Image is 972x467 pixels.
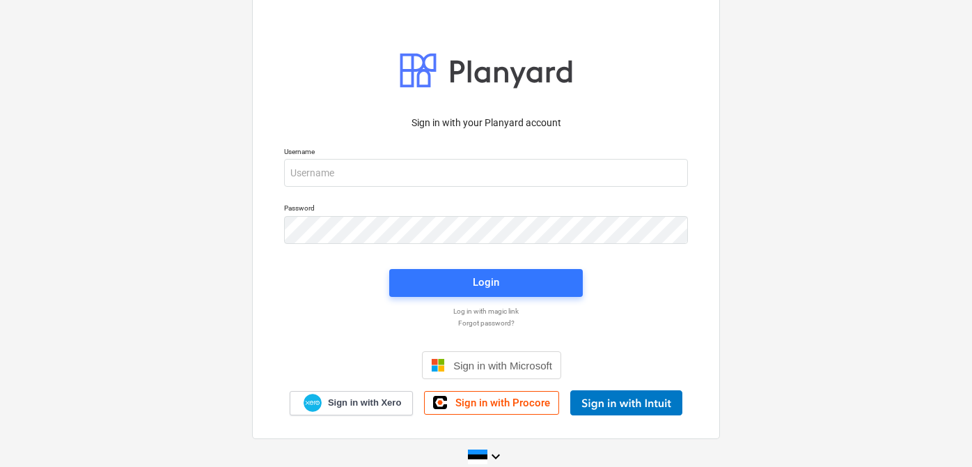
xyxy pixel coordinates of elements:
[453,360,552,372] span: Sign in with Microsoft
[290,391,414,415] a: Sign in with Xero
[277,319,695,328] a: Forgot password?
[431,358,445,372] img: Microsoft logo
[284,204,688,215] p: Password
[328,397,401,409] span: Sign in with Xero
[424,391,559,415] a: Sign in with Procore
[455,397,550,409] span: Sign in with Procore
[284,116,688,130] p: Sign in with your Planyard account
[277,307,695,316] a: Log in with magic link
[473,273,499,291] div: Login
[284,159,688,187] input: Username
[284,147,688,159] p: Username
[389,269,583,297] button: Login
[487,448,504,465] i: keyboard_arrow_down
[304,394,322,413] img: Xero logo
